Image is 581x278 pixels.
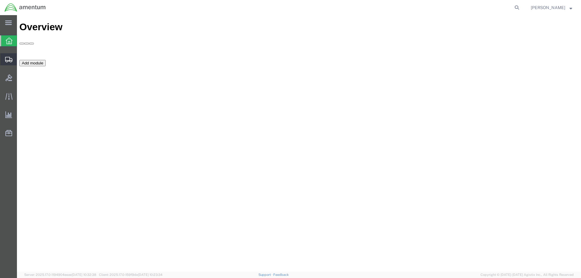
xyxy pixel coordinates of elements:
[273,273,289,276] a: Feedback
[258,273,274,276] a: Support
[72,273,96,276] span: [DATE] 10:32:38
[17,15,581,272] iframe: FS Legacy Container
[4,3,46,12] img: logo
[531,4,565,11] span: Kevin Laarz
[138,273,162,276] span: [DATE] 10:23:34
[530,4,573,11] button: [PERSON_NAME]
[24,273,96,276] span: Server: 2025.17.0-1194904eeae
[99,273,162,276] span: Client: 2025.17.0-159f9de
[481,272,574,277] span: Copyright © [DATE]-[DATE] Agistix Inc., All Rights Reserved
